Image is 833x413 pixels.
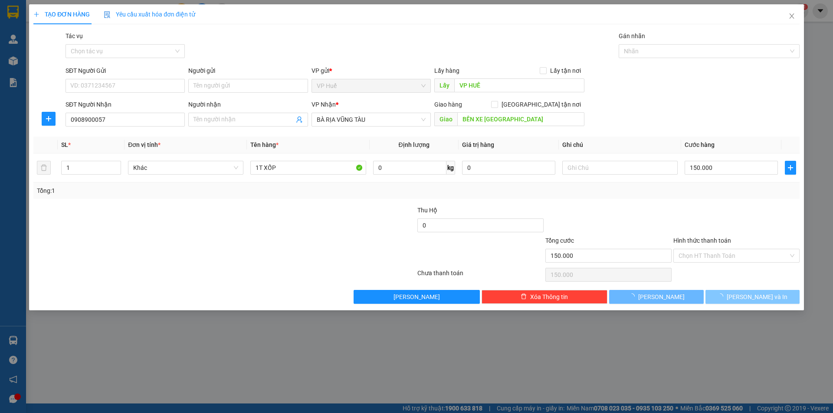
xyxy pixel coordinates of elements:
span: delete [521,293,527,300]
span: loading [717,293,727,299]
input: 0 [462,161,555,175]
span: Xóa Thông tin [530,292,568,302]
span: Lấy hàng [434,67,459,74]
input: Ghi Chú [562,161,678,175]
button: [PERSON_NAME] [609,290,703,304]
input: Dọc đường [457,112,584,126]
span: VP Nhận [312,101,336,108]
span: [PERSON_NAME] [394,292,440,302]
div: VP gửi [312,66,431,75]
span: user-add [296,116,303,123]
span: loading [629,293,638,299]
span: TẠO ĐƠN HÀNG [33,11,90,18]
span: Lấy [434,78,454,92]
span: [PERSON_NAME] và In [727,292,787,302]
div: SĐT Người Nhận [66,100,185,109]
button: deleteXóa Thông tin [482,290,608,304]
span: VP Huế [317,79,426,92]
span: Tổng cước [545,237,574,244]
span: plus [42,115,55,122]
span: Lấy tận nơi [547,66,584,75]
span: close [788,13,795,20]
input: Dọc đường [454,78,584,92]
button: plus [785,161,796,175]
span: Giao [434,112,457,126]
div: Chưa thanh toán [416,268,544,283]
span: Tên hàng [250,141,279,148]
label: Hình thức thanh toán [673,237,731,244]
button: [PERSON_NAME] [354,290,480,304]
div: SĐT Người Gửi [66,66,185,75]
label: Tác vụ [66,33,83,39]
span: Thu Hộ [417,207,437,214]
span: BÀ RỊA VŨNG TÀU [317,113,426,126]
div: Người gửi [188,66,308,75]
span: Đơn vị tính [128,141,161,148]
span: Khác [133,161,238,174]
span: [PERSON_NAME] [638,292,685,302]
button: plus [42,112,56,126]
span: kg [446,161,455,175]
button: [PERSON_NAME] và In [705,290,800,304]
button: delete [37,161,51,175]
label: Gán nhãn [619,33,645,39]
div: Người nhận [188,100,308,109]
span: plus [785,164,796,171]
div: Tổng: 1 [37,186,321,195]
button: Close [780,4,804,29]
img: icon [104,11,111,18]
span: Giá trị hàng [462,141,494,148]
span: Cước hàng [685,141,715,148]
span: plus [33,11,39,17]
input: VD: Bàn, Ghế [250,161,366,175]
span: Giao hàng [434,101,462,108]
span: SL [61,141,68,148]
th: Ghi chú [559,137,681,153]
span: Định lượng [399,141,430,148]
span: Yêu cầu xuất hóa đơn điện tử [104,11,195,18]
span: [GEOGRAPHIC_DATA] tận nơi [498,100,584,109]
